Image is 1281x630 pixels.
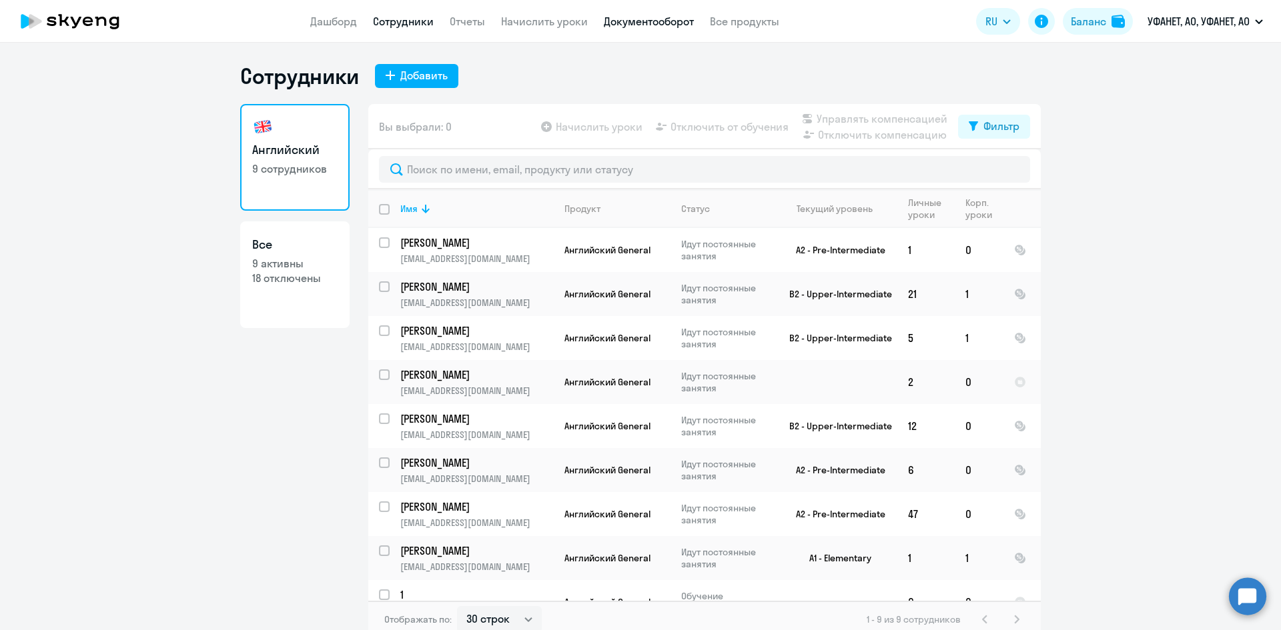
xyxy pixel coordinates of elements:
[681,282,773,306] p: Идут постоянные занятия
[897,404,955,448] td: 12
[400,455,551,470] p: [PERSON_NAME]
[681,326,773,350] p: Идут постоянные занятия
[240,63,359,89] h1: Сотрудники
[400,323,551,338] p: [PERSON_NAME]
[1063,8,1133,35] button: Балансbalance
[240,104,350,211] a: Английский9 сотрудников
[400,499,551,514] p: [PERSON_NAME]
[310,15,357,28] a: Дашборд
[564,203,670,215] div: Продукт
[983,118,1019,134] div: Фильтр
[400,279,553,294] a: [PERSON_NAME]
[400,253,553,265] p: [EMAIL_ADDRESS][DOMAIN_NAME]
[384,613,452,625] span: Отображать по:
[400,235,551,250] p: [PERSON_NAME]
[1112,15,1125,28] img: balance
[955,492,1003,536] td: 0
[564,203,600,215] div: Продукт
[681,238,773,262] p: Идут постоянные занятия
[252,271,338,285] p: 18 отключены
[955,272,1003,316] td: 1
[564,244,651,256] span: Английский General
[1071,13,1106,29] div: Баланс
[400,455,553,470] a: [PERSON_NAME]
[773,536,897,580] td: A1 - Elementary
[564,508,651,520] span: Английский General
[681,458,773,482] p: Идут постоянные занятия
[773,228,897,272] td: A2 - Pre-Intermediate
[400,543,551,558] p: [PERSON_NAME]
[955,580,1003,624] td: 0
[252,116,274,137] img: english
[252,256,338,271] p: 9 активны
[400,561,553,573] p: [EMAIL_ADDRESS][DOMAIN_NAME]
[400,411,553,426] a: [PERSON_NAME]
[681,203,773,215] div: Статус
[604,15,694,28] a: Документооборот
[784,203,897,215] div: Текущий уровень
[897,448,955,492] td: 6
[955,228,1003,272] td: 0
[897,536,955,580] td: 1
[897,272,955,316] td: 21
[908,197,954,221] div: Личные уроки
[400,587,553,602] a: 1
[955,404,1003,448] td: 0
[1148,13,1250,29] p: УФАНЕТ, АО, УФАНЕТ, АО
[681,502,773,526] p: Идут постоянные занятия
[985,13,997,29] span: RU
[955,360,1003,404] td: 0
[379,119,452,135] span: Вы выбрали: 0
[373,15,434,28] a: Сотрудники
[681,203,710,215] div: Статус
[400,341,553,353] p: [EMAIL_ADDRESS][DOMAIN_NAME]
[564,332,651,344] span: Английский General
[965,197,994,221] div: Корп. уроки
[240,221,350,328] a: Все9 активны18 отключены
[450,15,485,28] a: Отчеты
[897,228,955,272] td: 1
[908,197,945,221] div: Личные уроки
[564,596,651,608] span: Английский General
[564,464,651,476] span: Английский General
[958,115,1030,139] button: Фильтр
[976,8,1020,35] button: RU
[501,15,588,28] a: Начислить уроки
[252,161,338,176] p: 9 сотрудников
[897,360,955,404] td: 2
[400,429,553,441] p: [EMAIL_ADDRESS][DOMAIN_NAME]
[773,316,897,360] td: B2 - Upper-Intermediate
[252,141,338,159] h3: Английский
[710,15,779,28] a: Все продукты
[564,552,651,564] span: Английский General
[797,203,873,215] div: Текущий уровень
[965,197,1003,221] div: Корп. уроки
[375,64,458,88] button: Добавить
[564,376,651,388] span: Английский General
[897,316,955,360] td: 5
[773,404,897,448] td: B2 - Upper-Intermediate
[955,448,1003,492] td: 0
[400,235,553,250] a: [PERSON_NAME]
[773,448,897,492] td: A2 - Pre-Intermediate
[400,279,551,294] p: [PERSON_NAME]
[400,473,553,485] p: [EMAIL_ADDRESS][DOMAIN_NAME]
[400,367,551,382] p: [PERSON_NAME]
[400,499,553,514] a: [PERSON_NAME]
[400,517,553,529] p: [EMAIL_ADDRESS][DOMAIN_NAME]
[897,580,955,624] td: 0
[867,613,961,625] span: 1 - 9 из 9 сотрудников
[955,316,1003,360] td: 1
[681,370,773,394] p: Идут постоянные занятия
[400,297,553,309] p: [EMAIL_ADDRESS][DOMAIN_NAME]
[379,156,1030,183] input: Поиск по имени, email, продукту или статусу
[252,236,338,253] h3: Все
[564,288,651,300] span: Английский General
[400,203,418,215] div: Имя
[681,414,773,438] p: Идут постоянные занятия
[400,411,551,426] p: [PERSON_NAME]
[400,543,553,558] a: [PERSON_NAME]
[955,536,1003,580] td: 1
[681,546,773,570] p: Идут постоянные занятия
